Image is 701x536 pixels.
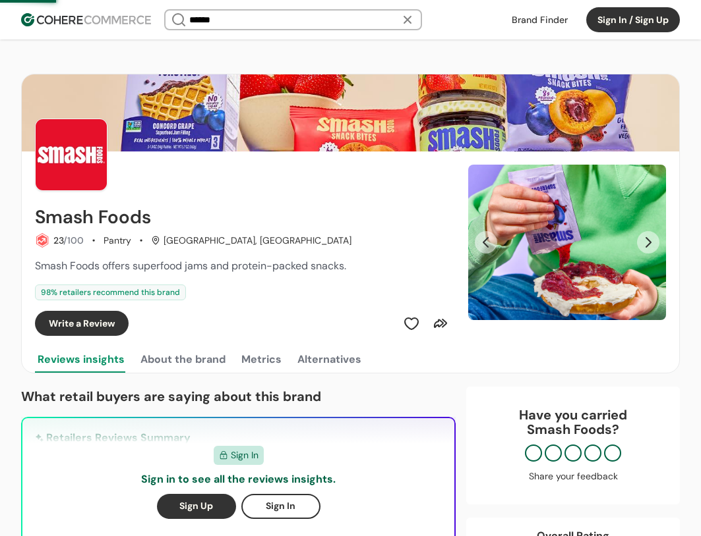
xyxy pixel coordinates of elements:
button: About the brand [138,346,228,373]
button: Previous Slide [475,231,497,254]
span: Sign In [231,448,259,462]
button: Reviews insights [35,346,127,373]
img: Slide 0 [468,165,666,320]
p: Smash Foods ? [479,422,667,437]
span: 23 [53,234,63,246]
div: Have you carried [479,408,667,437]
button: Next Slide [637,231,659,254]
div: [GEOGRAPHIC_DATA], [GEOGRAPHIC_DATA] [151,234,351,248]
div: Share your feedback [479,469,667,483]
img: Brand cover image [22,74,679,151]
span: Smash Foods offers superfood jams and protein-packed snacks. [35,259,346,273]
div: 98 % retailers recommend this brand [35,284,186,300]
div: Slide 1 [468,165,666,320]
button: Alternatives [295,346,364,373]
p: What retail buyers are saying about this brand [21,387,456,406]
button: Sign Up [157,494,236,519]
button: Write a Review [35,311,129,336]
img: Cohere Logo [21,13,151,26]
span: /100 [63,234,84,246]
div: Carousel [468,165,666,320]
p: Sign in to see all the reviews insights. [141,471,336,487]
h2: Smash Foods [35,207,151,228]
button: Sign In [241,494,320,519]
img: Brand Photo [35,119,107,191]
button: Sign In / Sign Up [586,7,680,32]
button: Metrics [239,346,284,373]
div: Pantry [104,234,131,248]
